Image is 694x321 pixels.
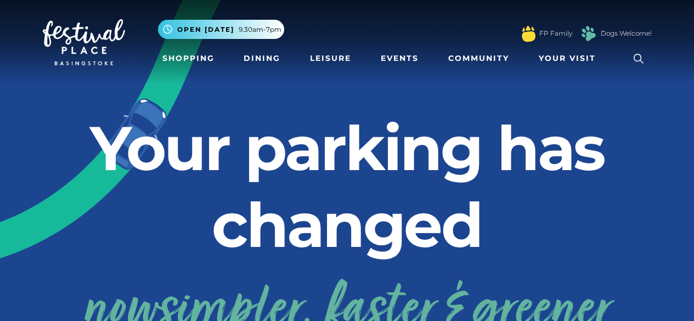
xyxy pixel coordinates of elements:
[539,29,572,38] a: FP Family
[158,20,284,39] button: Open [DATE] 9.30am-7pm
[306,48,356,69] a: Leisure
[444,48,514,69] a: Community
[43,19,125,65] img: Festival Place Logo
[534,48,606,69] a: Your Visit
[239,25,281,35] span: 9.30am-7pm
[376,48,423,69] a: Events
[539,53,596,64] span: Your Visit
[177,25,234,35] span: Open [DATE]
[43,110,652,263] h2: Your parking has changed
[239,48,285,69] a: Dining
[601,29,652,38] a: Dogs Welcome!
[158,48,219,69] a: Shopping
